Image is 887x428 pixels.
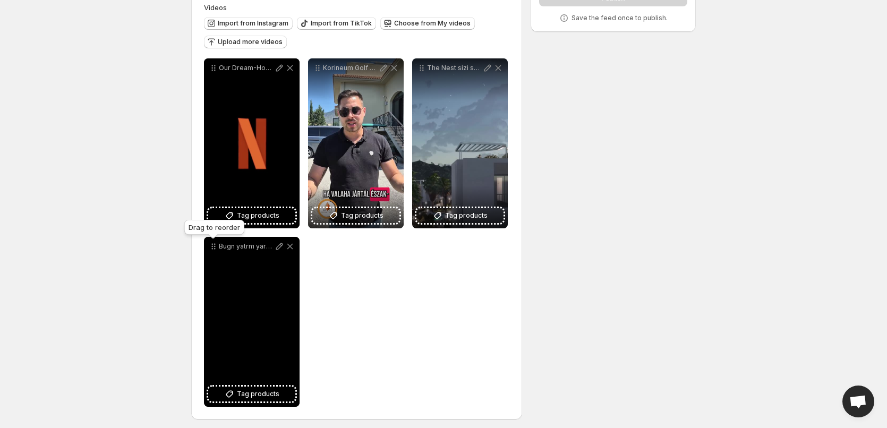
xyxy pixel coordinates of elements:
[208,208,295,223] button: Tag products
[445,210,488,221] span: Tag products
[427,64,482,72] p: The Nest sizi sadece yatrm deil ayn zamanda yaam kalitesiyle de ikna edecek Havuzlu alanlar mimar...
[204,36,287,48] button: Upload more videos
[204,17,293,30] button: Import from Instagram
[204,237,300,407] div: Bugn yatrm yarn kazan Capiton ile yatrmnz sadece bymez ayn zamanda deer kazanr Kuzey Kbrsn en str...
[237,389,279,399] span: Tag products
[572,14,668,22] p: Save the feed once to publish.
[380,17,475,30] button: Choose from My videos
[219,64,274,72] p: Our Dream-Home Selling Sunset Netflix seria wwwdream-homehupagescyprus dreamhome dreamhomeingatla...
[308,58,404,228] div: Korineum Golf Klub Dream-Home Ingatlan golf cyprus investment ingatlanbefektets ciprusTag products
[341,210,383,221] span: Tag products
[204,58,300,228] div: Our Dream-Home Selling Sunset Netflix seria wwwdream-homehupagescyprus dreamhome dreamhomeingatla...
[237,210,279,221] span: Tag products
[219,242,274,251] p: Bugn yatrm yarn kazan Capiton ile yatrmnz sadece bymez ayn zamanda deer kazanr Kuzey Kbrsn en str...
[412,58,508,228] div: The Nest sizi sadece yatrm deil ayn zamanda yaam kalitesiyle de ikna edecek Havuzlu alanlar mimar...
[208,387,295,401] button: Tag products
[311,19,372,28] span: Import from TikTok
[394,19,471,28] span: Choose from My videos
[416,208,504,223] button: Tag products
[218,19,288,28] span: Import from Instagram
[218,38,283,46] span: Upload more videos
[312,208,399,223] button: Tag products
[842,386,874,417] div: Open chat
[323,64,378,72] p: Korineum Golf Klub Dream-Home Ingatlan golf cyprus investment ingatlanbefektets ciprus
[297,17,376,30] button: Import from TikTok
[204,3,227,12] span: Videos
